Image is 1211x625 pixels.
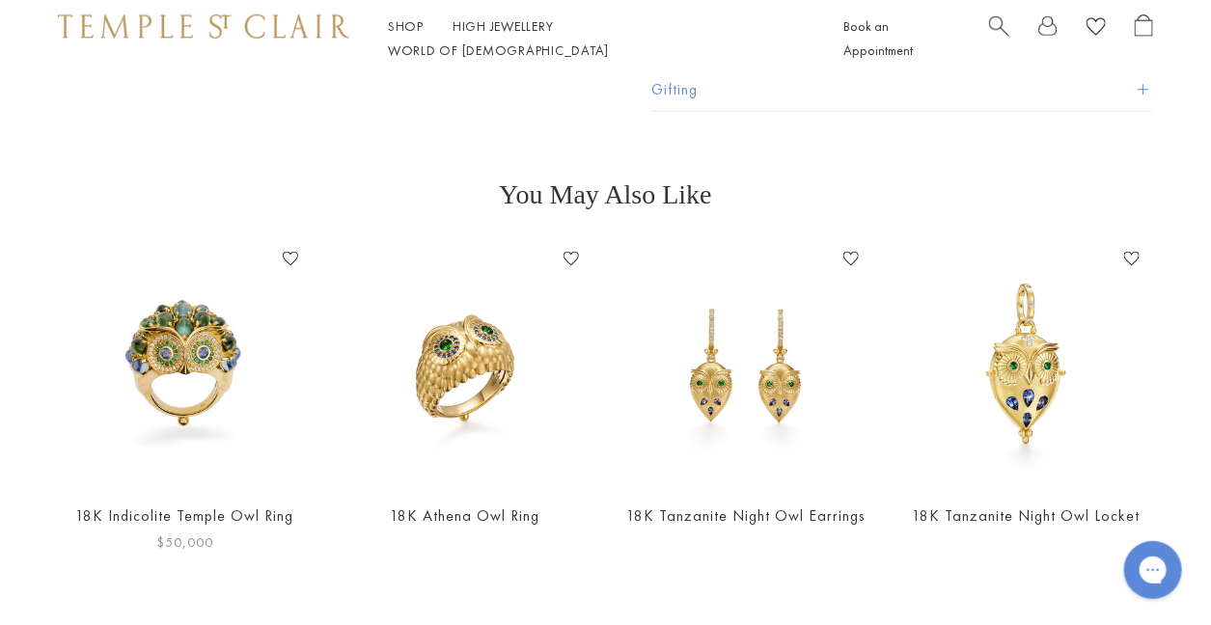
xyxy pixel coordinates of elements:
a: Search [989,14,1009,63]
img: 18K Tanzanite Night Owl Locket [905,244,1147,486]
img: 18K Indicolite Temple Owl Ring [64,244,306,486]
a: 18K Tanzanite Night Owl Earrings [626,505,866,526]
a: View Wishlist [1087,14,1106,44]
a: Open Shopping Bag [1135,14,1153,63]
img: R36865-OWLTGBS [344,244,587,486]
a: R36865-OWLTGBSR36865-OWLTGBS [344,244,587,486]
span: $50,000 [156,531,213,554]
a: Book an Appointment [843,17,913,59]
h3: You May Also Like [77,179,1134,210]
a: E36887-OWLTZTGE36887-OWLTZTG [625,244,867,486]
a: High JewelleryHigh Jewellery [453,17,554,35]
img: E36887-OWLTZTG [625,244,867,486]
a: 18K Tanzanite Night Owl Locket [913,505,1141,526]
a: World of [DEMOGRAPHIC_DATA]World of [DEMOGRAPHIC_DATA] [388,41,609,59]
a: 18K Athena Owl Ring [391,505,540,526]
button: Gifting [651,68,1153,112]
a: 18K Indicolite Temple Owl Ring [75,505,293,526]
img: Temple St. Clair [58,14,349,38]
nav: Main navigation [388,14,800,63]
iframe: Gorgias live chat messenger [1115,534,1192,606]
a: ShopShop [388,17,424,35]
a: P36814-OWLOCTZ18K Tanzanite Night Owl Locket [905,244,1147,486]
